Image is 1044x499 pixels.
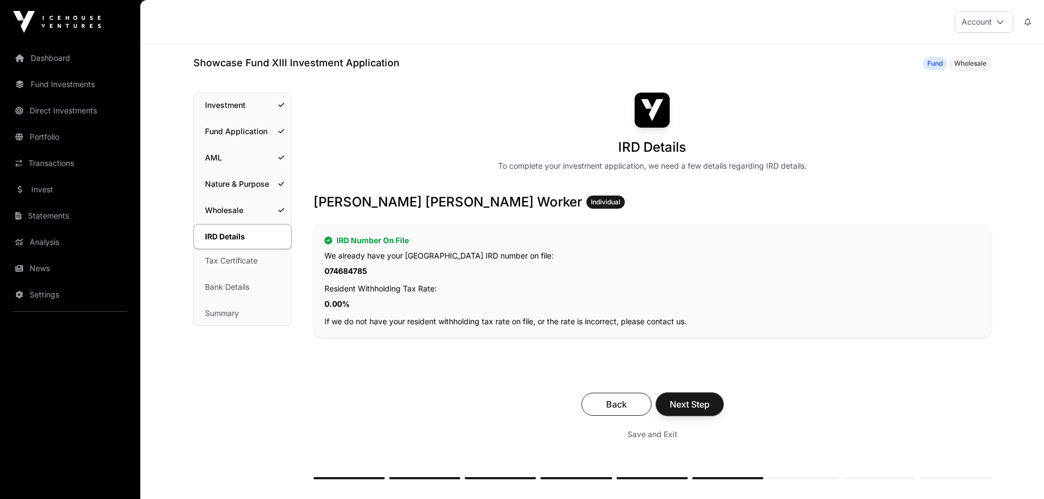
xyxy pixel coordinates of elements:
[9,283,132,307] a: Settings
[194,146,291,170] a: AML
[9,125,132,149] a: Portfolio
[324,235,980,246] h2: IRD Number On File
[656,393,723,416] button: Next Step
[627,429,677,440] span: Save and Exit
[9,46,132,70] a: Dashboard
[635,93,670,128] img: Showcase Fund XIII
[194,275,291,299] a: Bank Details
[194,249,291,273] a: Tax Certificate
[581,393,652,416] button: Back
[194,93,291,117] a: Investment
[194,198,291,222] a: Wholesale
[313,193,991,211] h3: [PERSON_NAME] [PERSON_NAME] Worker
[614,425,691,444] button: Save and Exit
[13,11,101,33] img: Icehouse Ventures Logo
[9,230,132,254] a: Analysis
[927,59,943,68] span: Fund
[9,177,132,202] a: Invest
[989,446,1044,499] iframe: Chat Widget
[591,198,620,207] span: Individual
[9,256,132,280] a: News
[193,55,400,71] h1: Showcase Fund XIII Investment Application
[324,266,980,277] p: 074684785
[324,250,980,261] p: We already have your [GEOGRAPHIC_DATA] IRD number on file:
[670,398,710,411] span: Next Step
[9,204,132,228] a: Statements
[955,11,1013,33] button: Account
[194,119,291,144] a: Fund Application
[324,299,980,309] p: 0.00%
[9,151,132,175] a: Transactions
[618,139,686,156] h1: IRD Details
[324,316,980,327] p: If we do not have your resident withholding tax rate on file, or the rate is incorrect, please co...
[193,224,292,249] a: IRD Details
[9,99,132,123] a: Direct Investments
[595,398,638,411] span: Back
[9,72,132,96] a: Fund Investments
[194,172,291,196] a: Nature & Purpose
[194,301,291,325] a: Summary
[324,283,980,294] p: Resident Withholding Tax Rate:
[954,59,986,68] span: Wholesale
[498,160,807,171] div: To complete your investment application, we need a few details regarding IRD details.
